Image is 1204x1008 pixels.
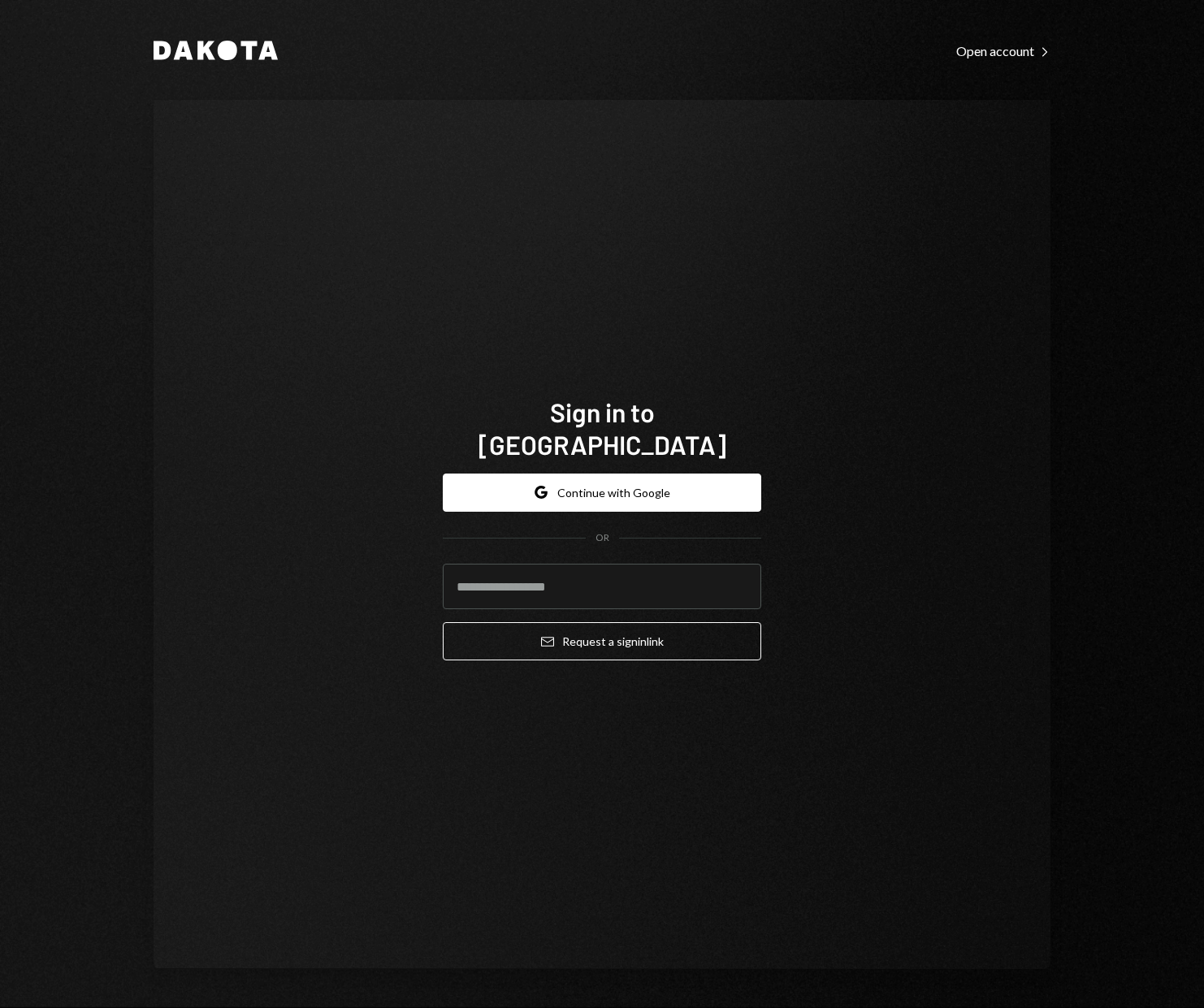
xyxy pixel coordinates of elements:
h1: Sign in to [GEOGRAPHIC_DATA] [443,396,761,461]
div: OR [596,531,609,545]
a: Open account [956,41,1050,59]
button: Request a signinlink [443,622,761,660]
div: Open account [956,43,1050,59]
button: Continue with Google [443,474,761,512]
